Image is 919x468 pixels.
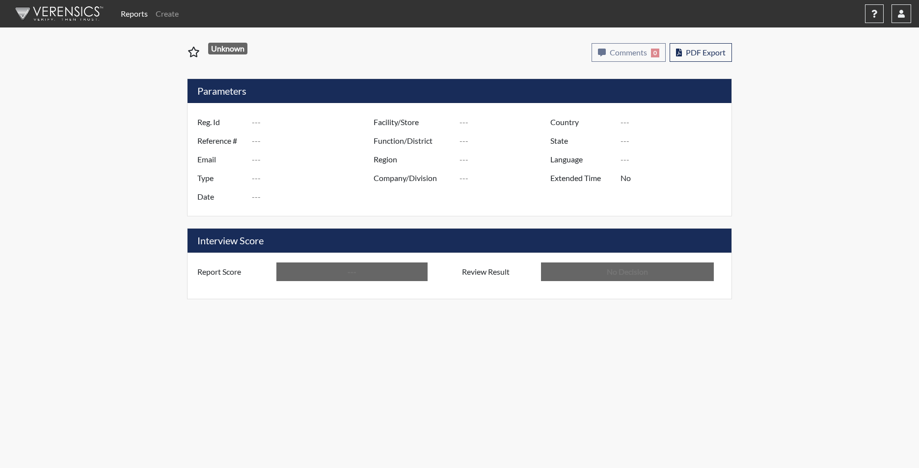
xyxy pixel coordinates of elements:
label: Reg. Id [190,113,252,131]
input: --- [252,131,376,150]
label: State [543,131,621,150]
input: --- [252,113,376,131]
label: Company/Division [366,169,459,187]
input: --- [621,169,729,187]
input: --- [276,262,428,281]
input: --- [252,150,376,169]
label: Review Result [455,262,541,281]
label: Country [543,113,621,131]
input: --- [459,150,553,169]
label: Date [190,187,252,206]
label: Facility/Store [366,113,459,131]
label: Function/District [366,131,459,150]
h5: Parameters [188,79,731,103]
span: Comments [610,48,647,57]
span: PDF Export [686,48,726,57]
input: --- [621,113,729,131]
input: --- [459,169,553,187]
label: Email [190,150,252,169]
input: --- [621,131,729,150]
span: Unknown [208,43,248,54]
input: --- [252,187,376,206]
label: Region [366,150,459,169]
a: Reports [117,4,152,24]
a: Create [152,4,183,24]
span: 0 [651,49,659,57]
input: --- [252,169,376,187]
label: Type [190,169,252,187]
input: --- [459,113,553,131]
button: Comments0 [592,43,666,62]
label: Language [543,150,621,169]
label: Extended Time [543,169,621,187]
label: Reference # [190,131,252,150]
label: Report Score [190,262,276,281]
button: PDF Export [670,43,732,62]
h5: Interview Score [188,229,731,253]
input: No Decision [541,262,714,281]
input: --- [459,131,553,150]
input: --- [621,150,729,169]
